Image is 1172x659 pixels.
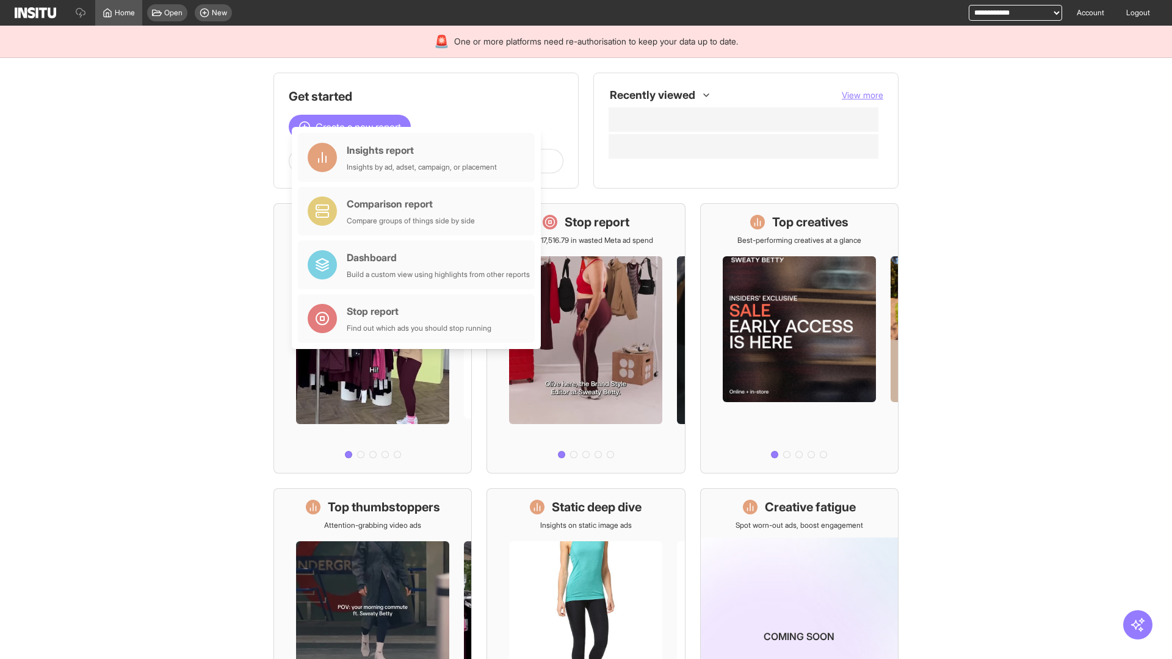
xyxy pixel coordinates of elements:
span: Home [115,8,135,18]
h1: Get started [289,88,563,105]
h1: Top thumbstoppers [328,499,440,516]
a: What's live nowSee all active ads instantly [273,203,472,474]
img: Logo [15,7,56,18]
a: Stop reportSave £17,516.79 in wasted Meta ad spend [487,203,685,474]
button: View more [842,89,883,101]
div: Insights report [347,143,497,157]
span: New [212,8,227,18]
h1: Top creatives [772,214,848,231]
div: Insights by ad, adset, campaign, or placement [347,162,497,172]
span: View more [842,90,883,100]
h1: Static deep dive [552,499,642,516]
span: Open [164,8,183,18]
p: Best-performing creatives at a glance [737,236,861,245]
div: Comparison report [347,196,475,211]
p: Attention-grabbing video ads [324,520,421,530]
div: Find out which ads you should stop running [347,323,491,333]
p: Save £17,516.79 in wasted Meta ad spend [519,236,653,245]
p: Insights on static image ads [540,520,632,530]
a: Top creativesBest-performing creatives at a glance [700,203,899,474]
div: Stop report [347,304,491,319]
div: Build a custom view using highlights from other reports [347,270,530,279]
div: 🚨 [434,33,449,50]
span: One or more platforms need re-authorisation to keep your data up to date. [454,35,738,48]
span: Create a new report [316,120,401,134]
div: Dashboard [347,250,530,265]
h1: Stop report [565,214,629,231]
button: Create a new report [289,115,411,139]
div: Compare groups of things side by side [347,216,475,226]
